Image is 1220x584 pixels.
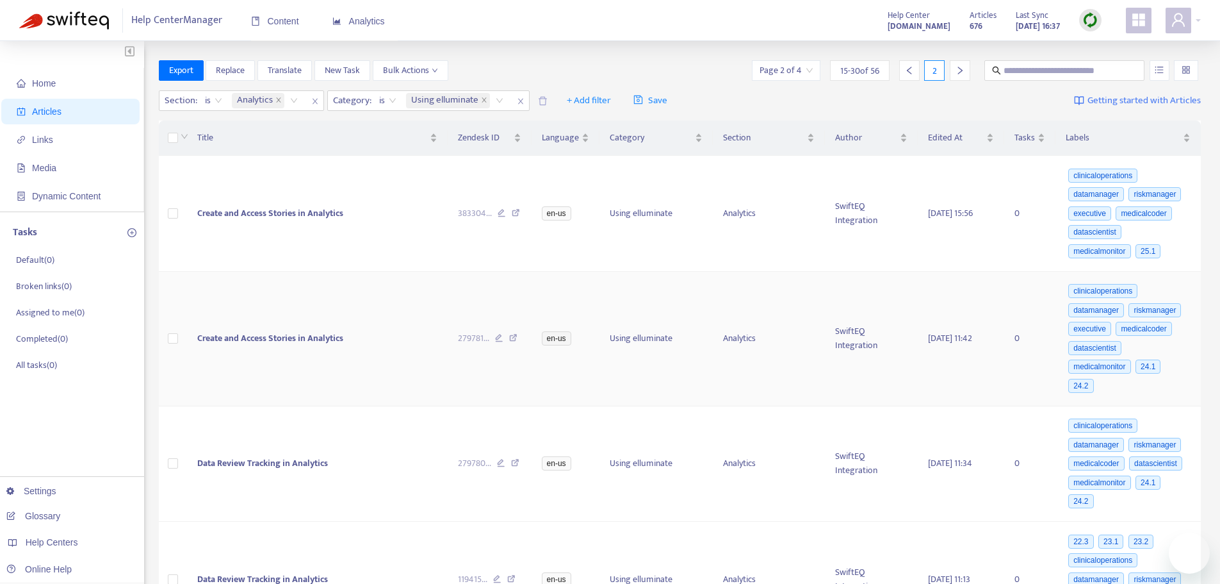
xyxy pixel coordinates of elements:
button: + Add filter [557,90,621,111]
button: saveSave [624,90,677,111]
td: SwiftEQ Integration [825,272,918,406]
img: sync.dc5367851b00ba804db3.png [1082,12,1098,28]
span: [DATE] 11:34 [928,456,972,471]
td: Using elluminate [599,272,713,406]
th: Tasks [1004,121,1055,156]
button: Export [159,60,204,81]
span: Content [251,16,299,26]
button: Bulk Actionsdown [373,60,448,81]
span: Save [633,93,667,108]
span: clinicaloperations [1068,553,1137,567]
th: Section [713,121,825,156]
span: Language [542,131,579,145]
p: Tasks [13,225,37,240]
button: Translate [257,60,312,81]
p: Broken links ( 0 ) [16,279,72,293]
td: 0 [1004,406,1055,522]
span: Analytics [237,93,273,108]
span: home [17,79,26,88]
span: datascientist [1068,225,1121,239]
span: down [181,133,188,140]
iframe: Button to launch messaging window [1169,533,1210,574]
span: en-us [542,331,571,346]
td: 0 [1004,156,1055,272]
span: Using elluminate [411,93,478,108]
span: container [17,192,26,201]
span: 24.1 [1135,360,1160,374]
span: Help Centers [26,537,78,547]
span: medicalmonitor [1068,244,1130,258]
span: executive [1068,206,1111,221]
span: clinicaloperations [1068,419,1137,433]
span: Create and Access Stories in Analytics [197,331,343,346]
span: Translate [268,63,302,78]
span: Section [723,131,804,145]
span: Author [835,131,897,145]
strong: 676 [970,19,982,33]
span: Create and Access Stories in Analytics [197,206,343,221]
span: medicalcoder [1116,206,1171,221]
th: Author [825,121,918,156]
span: medicalmonitor [1068,360,1130,374]
div: 2 [924,60,945,81]
button: Replace [206,60,255,81]
th: Language [532,121,599,156]
span: datascientist [1129,456,1182,471]
span: en-us [542,456,571,471]
span: user [1171,12,1186,28]
span: left [905,66,914,75]
span: Bulk Actions [383,63,438,78]
span: clinicaloperations [1068,284,1137,298]
p: Completed ( 0 ) [16,332,68,346]
span: Media [32,163,56,173]
strong: [DOMAIN_NAME] [888,19,950,33]
span: datamanager [1068,187,1124,201]
span: unordered-list [1155,65,1164,74]
strong: [DATE] 16:37 [1016,19,1060,33]
span: 24.1 [1135,476,1160,490]
span: medicalcoder [1068,456,1124,471]
a: Glossary [6,511,60,521]
td: Analytics [713,406,825,522]
span: 383304 ... [458,206,492,221]
img: image-link [1074,96,1084,106]
span: datascientist [1068,341,1121,355]
span: Links [32,135,53,145]
span: datamanager [1068,438,1124,452]
span: Export [169,63,193,78]
span: Using elluminate [406,93,490,108]
th: Category [599,121,713,156]
span: Analytics [332,16,385,26]
span: [DATE] 11:42 [928,331,972,346]
span: Title [197,131,427,145]
span: + Add filter [567,93,611,108]
span: Help Center Manager [131,8,222,33]
span: Data Review Tracking in Analytics [197,456,328,471]
span: 23.1 [1098,535,1123,549]
p: Assigned to me ( 0 ) [16,306,85,319]
span: Replace [216,63,245,78]
span: Help Center [888,8,930,22]
span: file-image [17,163,26,172]
span: [DATE] 15:56 [928,206,973,221]
span: right [956,66,964,75]
span: medicalmonitor [1068,476,1130,490]
span: Analytics [232,93,284,108]
span: 23.2 [1128,535,1153,549]
td: SwiftEQ Integration [825,156,918,272]
p: All tasks ( 0 ) [16,358,57,372]
span: 15 - 30 of 56 [840,64,879,78]
th: Labels [1055,121,1201,156]
span: Zendesk ID [458,131,511,145]
span: en-us [542,206,571,221]
span: is [379,91,396,110]
span: riskmanager [1128,303,1181,317]
span: delete [538,96,548,106]
span: 279780 ... [458,456,491,471]
span: search [992,66,1001,75]
td: Using elluminate [599,156,713,272]
span: Getting started with Articles [1087,94,1201,108]
th: Zendesk ID [448,121,532,156]
a: Settings [6,486,56,496]
span: Articles [970,8,996,22]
